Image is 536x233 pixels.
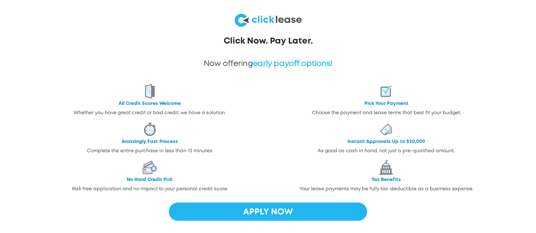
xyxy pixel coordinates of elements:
[33,186,267,193] p: Risk free application and no impact to your personal credit score.
[269,110,504,117] p: Choose the payment and lease terms that best fit your budget.
[33,138,267,145] p: Amazingly Fast Process
[269,186,504,193] p: Your lease payments may be fully tax-deductible as a business expense.
[33,100,267,107] p: All Credit Scores Welcome
[33,176,267,184] p: No Hard Credit Pull.
[33,148,267,155] p: Complete the entire purchase in less than 10 minutes.
[253,60,333,67] span: early payoff options!
[269,176,504,184] p: Tax Benefits
[269,100,504,107] p: Pick Your Payment
[269,138,504,145] p: Instant Approvals Up to $20,000
[33,110,267,117] p: Whether you have great credit or bad credit, we have a solution.
[28,58,509,70] p: Now offering
[269,148,504,155] p: As good as cash in hand, not just a pre-qualified amount.
[28,36,509,47] h4: Click Now. Pay Later.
